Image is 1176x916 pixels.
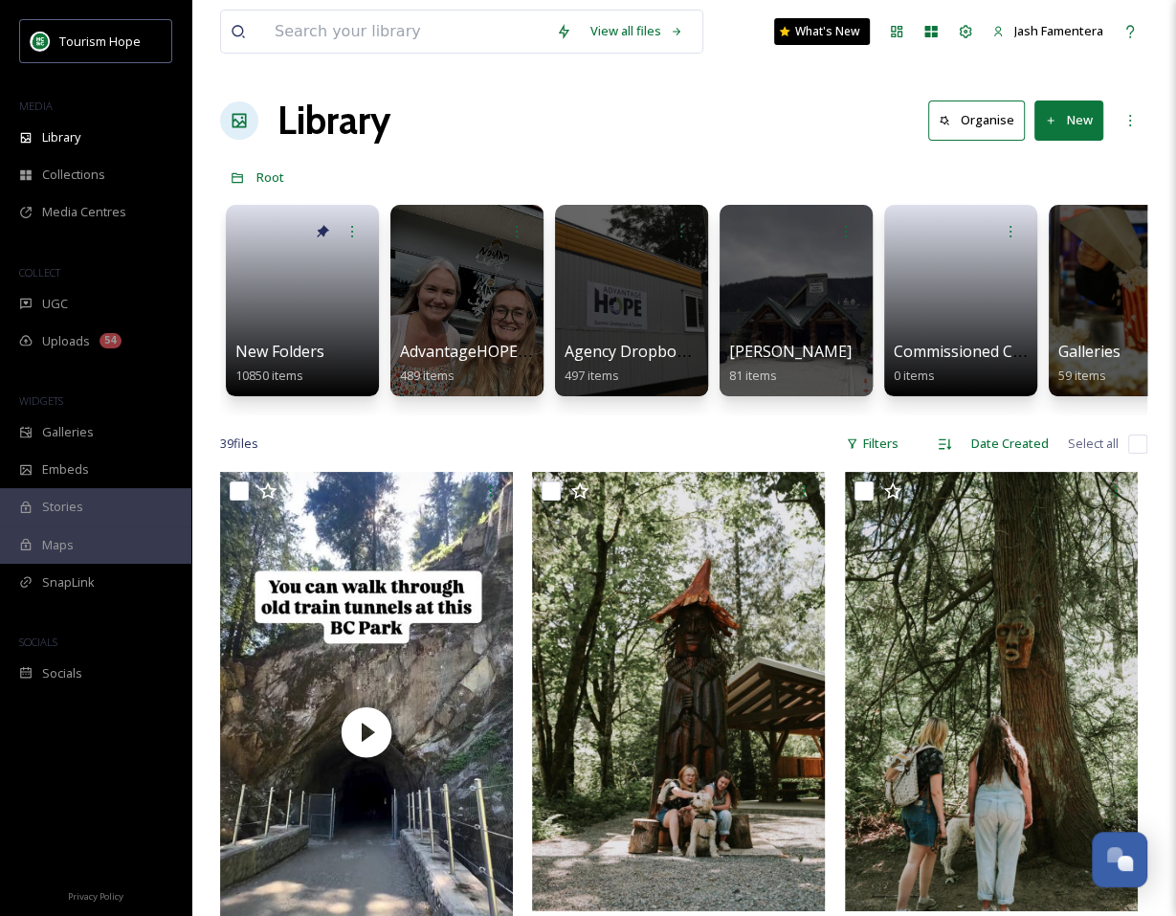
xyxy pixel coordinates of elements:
[42,536,74,554] span: Maps
[68,883,123,906] a: Privacy Policy
[42,460,89,479] span: Embeds
[1068,435,1119,453] span: Select all
[256,166,284,189] a: Root
[59,33,141,50] span: Tourism Hope
[220,435,258,453] span: 39 file s
[1058,341,1121,362] span: Galleries
[845,472,1138,911] img: Scenic Route 7 _ Syéx̱w Chó:leqw Adventure Park.jpg
[774,18,870,45] a: What's New
[565,341,735,362] span: Agency Dropbox Assets
[256,168,284,186] span: Root
[894,367,935,384] span: 0 items
[42,166,105,184] span: Collections
[729,367,777,384] span: 81 items
[983,12,1113,50] a: Jash Famentera
[265,11,546,53] input: Search your library
[928,101,1025,140] button: Organise
[894,341,1061,362] span: Commissioned Content
[928,101,1034,140] a: Organise
[31,32,50,51] img: logo.png
[565,367,619,384] span: 497 items
[962,425,1058,462] div: Date Created
[400,367,455,384] span: 489 items
[42,423,94,441] span: Galleries
[42,498,83,516] span: Stories
[42,664,82,682] span: Socials
[894,343,1061,384] a: Commissioned Content0 items
[532,472,825,911] img: Scenic Route 7 _ Syéx̱w Chó:leqw Adventure Park11.jpg
[1058,343,1121,384] a: Galleries59 items
[42,128,80,146] span: Library
[1014,22,1103,39] span: Jash Famentera
[235,343,324,384] a: New Folders10850 items
[100,333,122,348] div: 54
[836,425,908,462] div: Filters
[581,12,693,50] a: View all files
[68,890,123,903] span: Privacy Policy
[729,343,852,384] a: [PERSON_NAME]81 items
[1034,101,1103,140] button: New
[729,341,852,362] span: [PERSON_NAME]
[19,99,53,113] span: MEDIA
[400,343,608,384] a: AdvantageHOPE Image Bank489 items
[565,343,735,384] a: Agency Dropbox Assets497 items
[1058,367,1106,384] span: 59 items
[1092,832,1147,887] button: Open Chat
[19,635,57,649] span: SOCIALS
[19,265,60,279] span: COLLECT
[42,573,95,592] span: SnapLink
[277,92,390,149] a: Library
[42,295,68,313] span: UGC
[42,332,90,350] span: Uploads
[235,367,303,384] span: 10850 items
[19,393,63,408] span: WIDGETS
[235,341,324,362] span: New Folders
[42,203,126,221] span: Media Centres
[400,341,608,362] span: AdvantageHOPE Image Bank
